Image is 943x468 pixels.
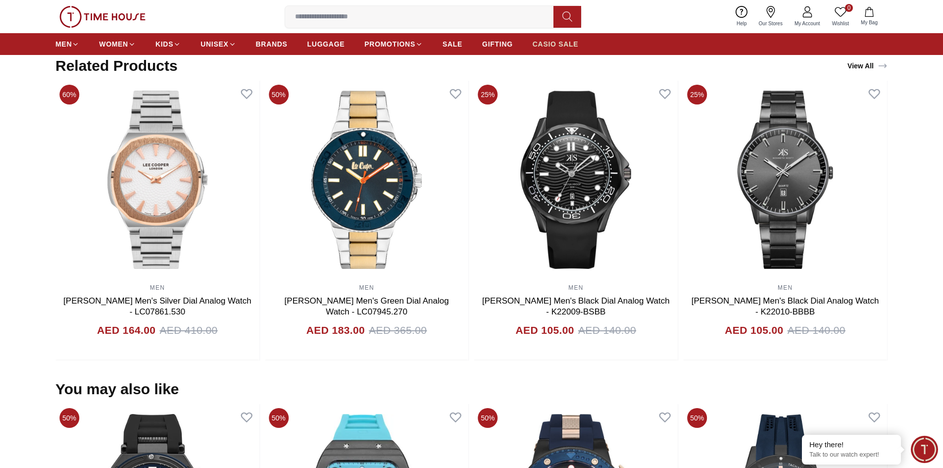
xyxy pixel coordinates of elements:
div: Hey there! [809,440,893,450]
span: BRANDS [256,39,288,49]
span: LUGGAGE [307,39,345,49]
span: AED 140.00 [578,322,636,338]
span: Wishlist [828,20,853,27]
img: Kenneth Scott Men's Black Dial Analog Watch - K22009-BSBB [474,81,678,279]
span: My Bag [857,19,882,26]
a: KIDS [155,35,181,53]
h4: AED 105.00 [725,322,783,338]
span: AED 365.00 [369,322,427,338]
a: MEN [359,284,374,291]
h4: AED 183.00 [306,322,365,338]
span: 50% [269,408,289,428]
span: CASIO SALE [533,39,579,49]
div: Chat Widget [911,436,938,463]
span: 25% [478,85,498,104]
a: BRANDS [256,35,288,53]
span: GIFTING [482,39,513,49]
span: MEN [55,39,72,49]
img: Kenneth Scott Men's Black Dial Analog Watch - K22010-BBBB [683,81,887,279]
a: 0Wishlist [826,4,855,29]
h4: AED 105.00 [516,322,574,338]
a: [PERSON_NAME] Men's Black Dial Analog Watch - K22009-BSBB [482,296,670,316]
img: Lee Cooper Men's Silver Dial Analog Watch - LC07861.530 [55,81,259,279]
a: MEN [778,284,793,291]
span: 60% [59,85,79,104]
span: 50% [59,408,79,428]
span: Our Stores [755,20,787,27]
a: MEN [568,284,583,291]
img: Lee Cooper Men's Green Dial Analog Watch - LC07945.270 [265,81,469,279]
span: AED 140.00 [788,322,845,338]
a: [PERSON_NAME] Men's Silver Dial Analog Watch - LC07861.530 [63,296,251,316]
p: Talk to our watch expert! [809,451,893,459]
span: 50% [269,85,289,104]
span: WOMEN [99,39,128,49]
span: AED 410.00 [159,322,217,338]
a: LUGGAGE [307,35,345,53]
a: [PERSON_NAME] Men's Green Dial Analog Watch - LC07945.270 [285,296,449,316]
span: 25% [687,85,707,104]
a: Help [731,4,753,29]
a: CASIO SALE [533,35,579,53]
a: GIFTING [482,35,513,53]
button: My Bag [855,5,884,28]
a: MEN [55,35,79,53]
a: [PERSON_NAME] Men's Black Dial Analog Watch - K22010-BBBB [692,296,879,316]
a: UNISEX [200,35,236,53]
span: SALE [443,39,462,49]
h2: Related Products [55,57,178,75]
h2: You may also like [55,380,179,398]
a: PROMOTIONS [364,35,423,53]
span: KIDS [155,39,173,49]
a: MEN [150,284,165,291]
a: WOMEN [99,35,136,53]
span: PROMOTIONS [364,39,415,49]
h4: AED 164.00 [97,322,155,338]
a: Our Stores [753,4,789,29]
span: 50% [478,408,498,428]
img: ... [59,6,146,28]
span: My Account [791,20,824,27]
span: 0 [845,4,853,12]
a: SALE [443,35,462,53]
span: UNISEX [200,39,228,49]
a: View All [845,59,890,73]
span: Help [733,20,751,27]
span: 50% [687,408,707,428]
div: View All [847,61,888,71]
